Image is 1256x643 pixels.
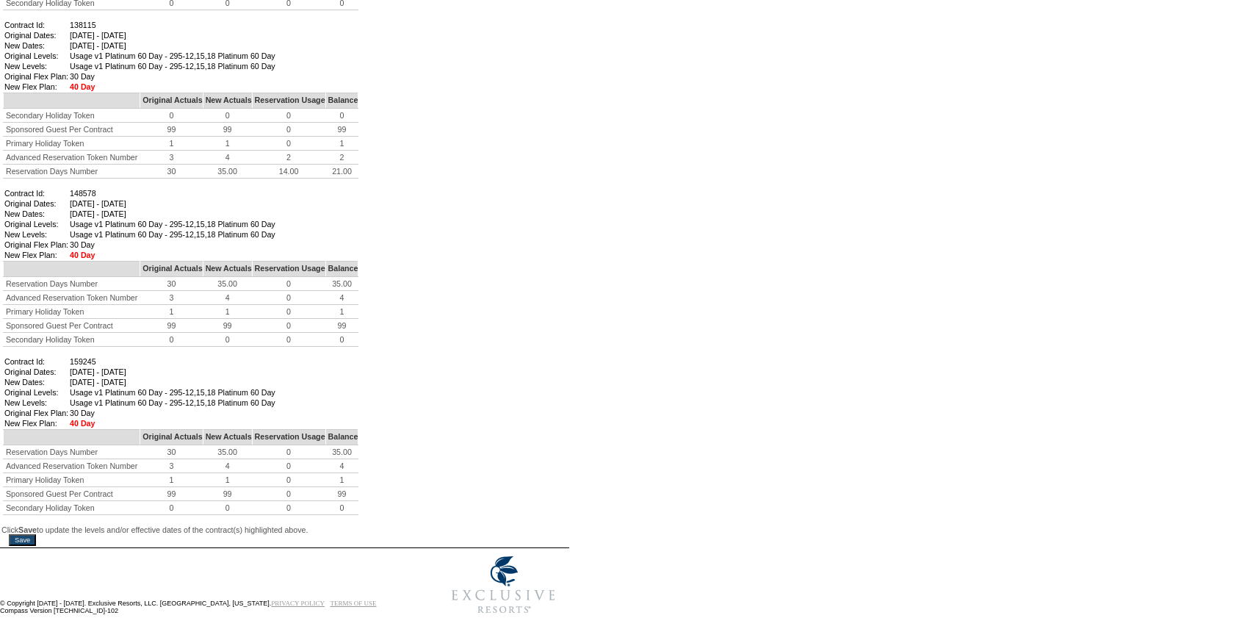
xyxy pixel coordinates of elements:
td: Original Dates: [4,199,68,208]
td: 35.00 [203,277,252,291]
td: 0 [252,333,325,347]
td: Secondary Holiday Token [4,501,140,515]
td: 30 [140,165,203,179]
td: 0 [140,109,203,123]
td: [DATE] - [DATE] [70,41,275,50]
td: 4 [203,151,252,165]
td: New Dates: [4,209,68,218]
td: 0 [252,291,325,305]
td: 4 [325,291,358,305]
td: 0 [252,277,325,291]
td: 30 Day [70,409,275,417]
td: 148578 [70,189,275,198]
td: Original Levels: [4,220,68,229]
td: 0 [203,333,252,347]
td: 35.00 [203,445,252,459]
td: New Actuals [203,430,252,445]
td: 0 [252,123,325,137]
td: Balance [325,93,358,109]
td: Original Actuals [140,262,203,277]
td: [DATE] - [DATE] [70,367,275,376]
td: 0 [140,501,203,515]
td: 1 [203,473,252,487]
td: 2 [252,151,325,165]
td: Usage v1 Platinum 60 Day - 295-12,15,18 Platinum 60 Day [70,230,275,239]
td: 0 [252,501,325,515]
td: 40 Day [70,251,275,259]
td: New Flex Plan: [4,419,68,428]
td: Primary Holiday Token [4,305,140,319]
td: 99 [140,123,203,137]
td: 99 [325,123,358,137]
td: New Levels: [4,62,68,71]
td: 40 Day [70,419,275,428]
td: 0 [325,333,358,347]
td: Reservation Usage [252,262,325,277]
td: Original Dates: [4,367,68,376]
td: Secondary Holiday Token [4,333,140,347]
td: 0 [252,459,325,473]
p: Click to update the levels and/or effective dates of the contract(s) highlighted above. [1,525,568,534]
td: Sponsored Guest Per Contract [4,487,140,501]
a: TERMS OF USE [331,600,377,607]
td: [DATE] - [DATE] [70,31,275,40]
td: 1 [325,473,358,487]
td: 0 [252,305,325,319]
td: 1 [203,137,252,151]
td: Reservation Days Number [4,445,140,459]
td: Reservation Usage [252,93,325,109]
td: Usage v1 Platinum 60 Day - 295-12,15,18 Platinum 60 Day [70,51,275,60]
a: PRIVACY POLICY [271,600,325,607]
td: Advanced Reservation Token Number [4,291,140,305]
input: Save [9,534,36,546]
td: New Actuals [203,262,252,277]
td: Usage v1 Platinum 60 Day - 295-12,15,18 Platinum 60 Day [70,398,275,407]
td: 0 [252,445,325,459]
img: Exclusive Resorts [438,548,569,622]
td: 1 [325,305,358,319]
td: 1 [140,473,203,487]
td: Usage v1 Platinum 60 Day - 295-12,15,18 Platinum 60 Day [70,62,275,71]
td: Original Actuals [140,93,203,109]
td: 99 [140,319,203,333]
td: [DATE] - [DATE] [70,378,275,387]
td: 0 [252,319,325,333]
td: 35.00 [203,165,252,179]
td: 35.00 [325,277,358,291]
td: Secondary Holiday Token [4,109,140,123]
td: Advanced Reservation Token Number [4,151,140,165]
td: [DATE] - [DATE] [70,209,275,218]
td: 3 [140,291,203,305]
td: New Actuals [203,93,252,109]
td: Usage v1 Platinum 60 Day - 295-12,15,18 Platinum 60 Day [70,220,275,229]
td: 99 [203,319,252,333]
td: Balance [325,262,358,277]
td: Advanced Reservation Token Number [4,459,140,473]
td: 30 Day [70,72,275,81]
td: 35.00 [325,445,358,459]
td: Sponsored Guest Per Contract [4,123,140,137]
td: 99 [325,319,358,333]
td: 99 [325,487,358,501]
td: New Flex Plan: [4,251,68,259]
td: New Levels: [4,230,68,239]
td: 159245 [70,357,275,366]
td: Original Actuals [140,430,203,445]
td: New Dates: [4,378,68,387]
td: 0 [325,501,358,515]
td: 0 [203,109,252,123]
td: Contract Id: [4,21,68,29]
td: 1 [140,137,203,151]
td: 1 [325,137,358,151]
td: Original Flex Plan: [4,72,68,81]
td: Original Flex Plan: [4,409,68,417]
td: Reservation Usage [252,430,325,445]
td: 1 [140,305,203,319]
td: 138115 [70,21,275,29]
td: Reservation Days Number [4,277,140,291]
td: 30 [140,277,203,291]
td: 4 [325,459,358,473]
td: New Flex Plan: [4,82,68,91]
td: 0 [252,109,325,123]
td: 99 [203,487,252,501]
